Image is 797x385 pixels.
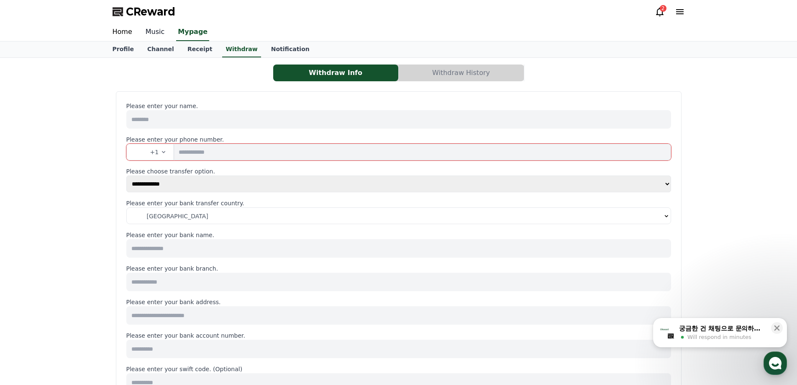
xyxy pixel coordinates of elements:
[660,5,666,12] div: 2
[126,298,671,306] p: Please enter your bank address.
[176,23,209,41] a: Mypage
[124,278,144,285] span: Settings
[126,135,671,144] p: Please enter your phone number.
[273,65,398,81] button: Withdraw Info
[150,148,159,156] span: +1
[106,41,141,57] a: Profile
[3,266,55,287] a: Home
[108,266,161,287] a: Settings
[55,266,108,287] a: Messages
[126,365,671,373] p: Please enter your swift code. (Optional)
[126,167,671,176] p: Please choose transfer option.
[126,5,175,18] span: CReward
[141,41,181,57] a: Channel
[273,65,399,81] a: Withdraw Info
[655,7,665,17] a: 2
[264,41,316,57] a: Notification
[126,231,671,239] p: Please enter your bank name.
[222,41,261,57] a: Withdraw
[126,264,671,273] p: Please enter your bank branch.
[126,199,671,207] p: Please enter your bank transfer country.
[139,23,172,41] a: Music
[399,65,524,81] button: Withdraw History
[21,278,36,285] span: Home
[181,41,219,57] a: Receipt
[126,331,671,340] p: Please enter your bank account number.
[106,23,139,41] a: Home
[69,279,94,285] span: Messages
[147,212,208,220] span: [GEOGRAPHIC_DATA]
[126,102,671,110] p: Please enter your name.
[113,5,175,18] a: CReward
